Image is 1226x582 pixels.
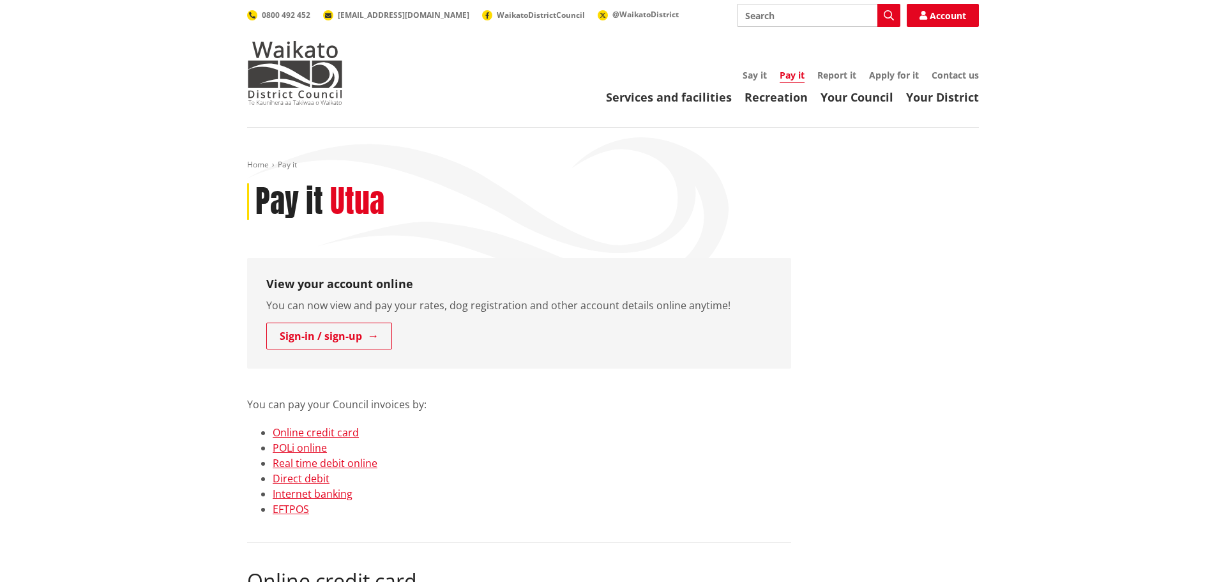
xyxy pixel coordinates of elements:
[266,298,772,313] p: You can now view and pay your rates, dog registration and other account details online anytime!
[906,89,979,105] a: Your District
[821,89,893,105] a: Your Council
[262,10,310,20] span: 0800 492 452
[273,456,377,470] a: Real time debit online
[907,4,979,27] a: Account
[745,89,808,105] a: Recreation
[266,277,772,291] h3: View your account online
[323,10,469,20] a: [EMAIL_ADDRESS][DOMAIN_NAME]
[606,89,732,105] a: Services and facilities
[255,183,323,220] h1: Pay it
[266,323,392,349] a: Sign-in / sign-up
[247,10,310,20] a: 0800 492 452
[482,10,585,20] a: WaikatoDistrictCouncil
[247,160,979,171] nav: breadcrumb
[817,69,856,81] a: Report it
[737,4,900,27] input: Search input
[247,41,343,105] img: Waikato District Council - Te Kaunihera aa Takiwaa o Waikato
[273,425,359,440] a: Online credit card
[869,69,919,81] a: Apply for it
[273,487,352,501] a: Internet banking
[330,183,384,220] h2: Utua
[743,69,767,81] a: Say it
[780,69,805,83] a: Pay it
[338,10,469,20] span: [EMAIL_ADDRESS][DOMAIN_NAME]
[273,471,329,486] a: Direct debit
[497,10,585,20] span: WaikatoDistrictCouncil
[247,159,269,170] a: Home
[932,69,979,81] a: Contact us
[247,381,791,412] p: You can pay your Council invoices by:
[278,159,297,170] span: Pay it
[273,502,309,516] a: EFTPOS
[598,9,679,20] a: @WaikatoDistrict
[273,441,327,455] a: POLi online
[612,9,679,20] span: @WaikatoDistrict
